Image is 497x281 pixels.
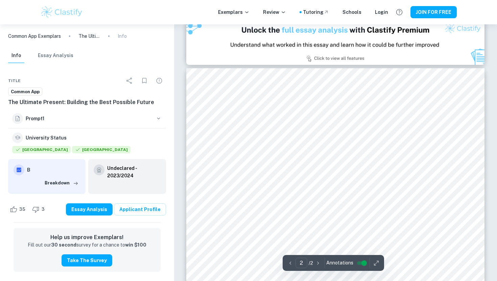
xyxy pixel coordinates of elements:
button: Essay Analysis [66,203,113,215]
div: Share [123,74,136,87]
div: Like [8,204,29,215]
p: / 2 [309,259,313,267]
a: Tutoring [303,8,329,16]
a: Undeclared - 2023/2024 [107,164,160,179]
strong: 30 second [51,242,76,248]
a: Common App Exemplars [8,32,61,40]
div: Bookmark [138,74,151,87]
span: Common App [8,88,42,95]
a: Schools [342,8,361,16]
span: Title [8,78,21,84]
p: The Ultimate Present: Building the Best Possible Future [78,32,100,40]
h6: University Status [26,134,67,142]
a: Applicant Profile [114,203,166,215]
div: Dislike [30,204,48,215]
button: Prompt1 [8,109,166,128]
p: Fill out our survey for a chance to [28,241,146,249]
button: Help and Feedback [394,6,405,18]
h6: B [27,166,80,174]
div: Accepted: Stanford University [12,146,71,155]
p: Info [118,32,127,40]
button: Info [8,48,24,63]
p: Review [263,8,286,16]
a: Common App [8,87,42,96]
strong: win $100 [125,242,146,248]
h6: The Ultimate Present: Building the Best Possible Future [8,98,166,106]
p: Exemplars [218,8,250,16]
h6: Prompt 1 [26,115,152,122]
h6: Help us improve Exemplars! [19,233,155,241]
span: [GEOGRAPHIC_DATA] [72,146,131,153]
img: Clastify logo [40,5,83,19]
span: [GEOGRAPHIC_DATA] [12,146,71,153]
div: Report issue [152,74,166,87]
button: Essay Analysis [38,48,73,63]
img: Ad [186,20,484,65]
span: 35 [16,206,29,213]
button: Take the Survey [62,254,112,266]
button: JOIN FOR FREE [410,6,457,18]
div: Accepted: Dartmouth College [72,146,131,155]
button: Breakdown [43,178,80,188]
a: Login [375,8,388,16]
span: Annotations [326,259,353,266]
span: 3 [38,206,48,213]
